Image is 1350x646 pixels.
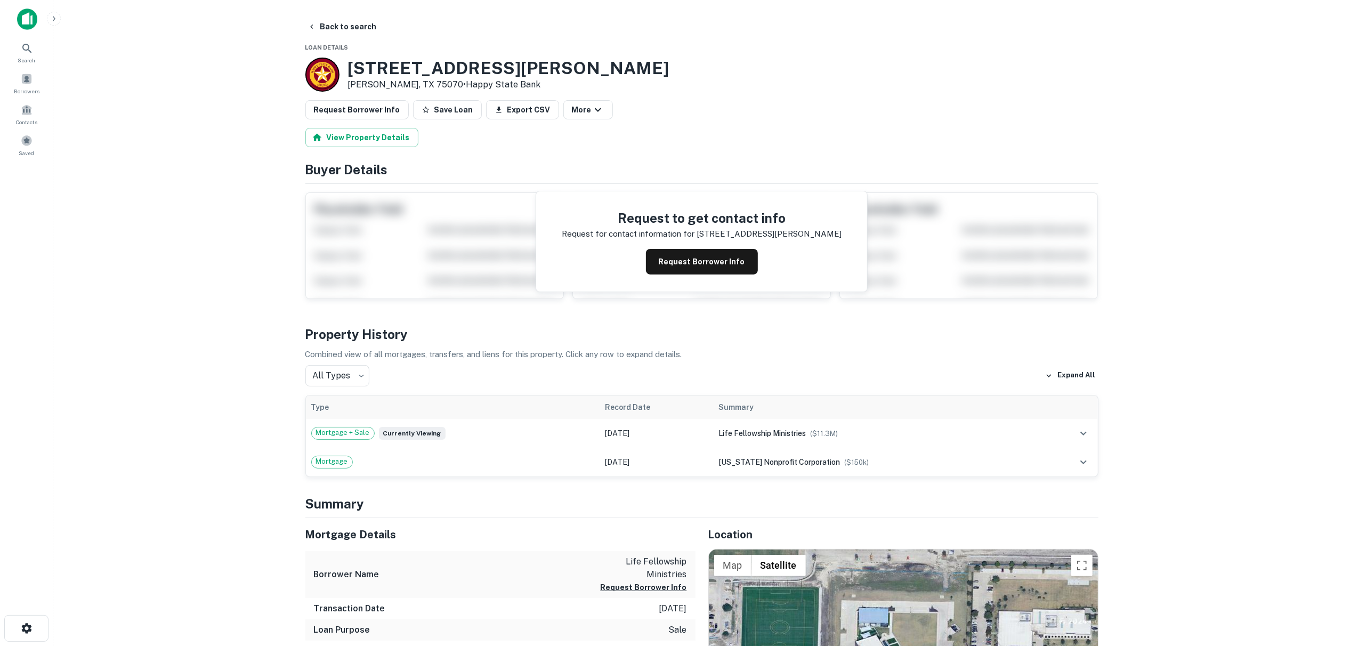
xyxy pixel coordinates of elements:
[562,208,842,228] h4: Request to get contact info
[314,624,370,636] h6: Loan Purpose
[563,100,613,119] button: More
[16,118,37,126] span: Contacts
[751,555,806,576] button: Show satellite imagery
[312,427,374,438] span: Mortgage + Sale
[1071,555,1093,576] button: Toggle fullscreen view
[3,69,50,98] a: Borrowers
[305,494,1098,513] h4: Summary
[646,249,758,274] button: Request Borrower Info
[305,128,418,147] button: View Property Details
[19,149,35,157] span: Saved
[718,429,806,438] span: life fellowship ministries
[1297,561,1350,612] iframe: Chat Widget
[305,325,1098,344] h4: Property History
[348,78,669,91] p: [PERSON_NAME], TX 75070 •
[1074,424,1093,442] button: expand row
[305,160,1098,179] h4: Buyer Details
[697,228,842,240] p: [STREET_ADDRESS][PERSON_NAME]
[305,100,409,119] button: Request Borrower Info
[18,56,36,64] span: Search
[810,430,838,438] span: ($ 11.3M )
[718,458,840,466] span: [US_STATE] nonprofit corporation
[844,458,869,466] span: ($ 150k )
[305,44,349,51] span: Loan Details
[600,395,713,419] th: Record Date
[591,555,687,581] p: life fellowship ministries
[713,395,1039,419] th: Summary
[562,228,694,240] p: Request for contact information for
[314,568,379,581] h6: Borrower Name
[714,555,751,576] button: Show street map
[3,131,50,159] a: Saved
[486,100,559,119] button: Export CSV
[14,87,39,95] span: Borrowers
[312,456,352,467] span: Mortgage
[1074,453,1093,471] button: expand row
[348,58,669,78] h3: [STREET_ADDRESS][PERSON_NAME]
[306,395,600,419] th: Type
[708,527,1098,543] h5: Location
[659,602,687,615] p: [DATE]
[3,100,50,128] a: Contacts
[305,365,369,386] div: All Types
[601,581,687,594] button: Request Borrower Info
[17,9,37,30] img: capitalize-icon.png
[669,624,687,636] p: sale
[305,527,696,543] h5: Mortgage Details
[600,448,713,477] td: [DATE]
[314,602,385,615] h6: Transaction Date
[1042,368,1098,384] button: Expand All
[466,79,541,90] a: Happy State Bank
[379,427,446,440] span: Currently viewing
[413,100,482,119] button: Save Loan
[303,17,381,36] button: Back to search
[600,419,713,448] td: [DATE]
[305,348,1098,361] p: Combined view of all mortgages, transfers, and liens for this property. Click any row to expand d...
[3,38,50,67] a: Search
